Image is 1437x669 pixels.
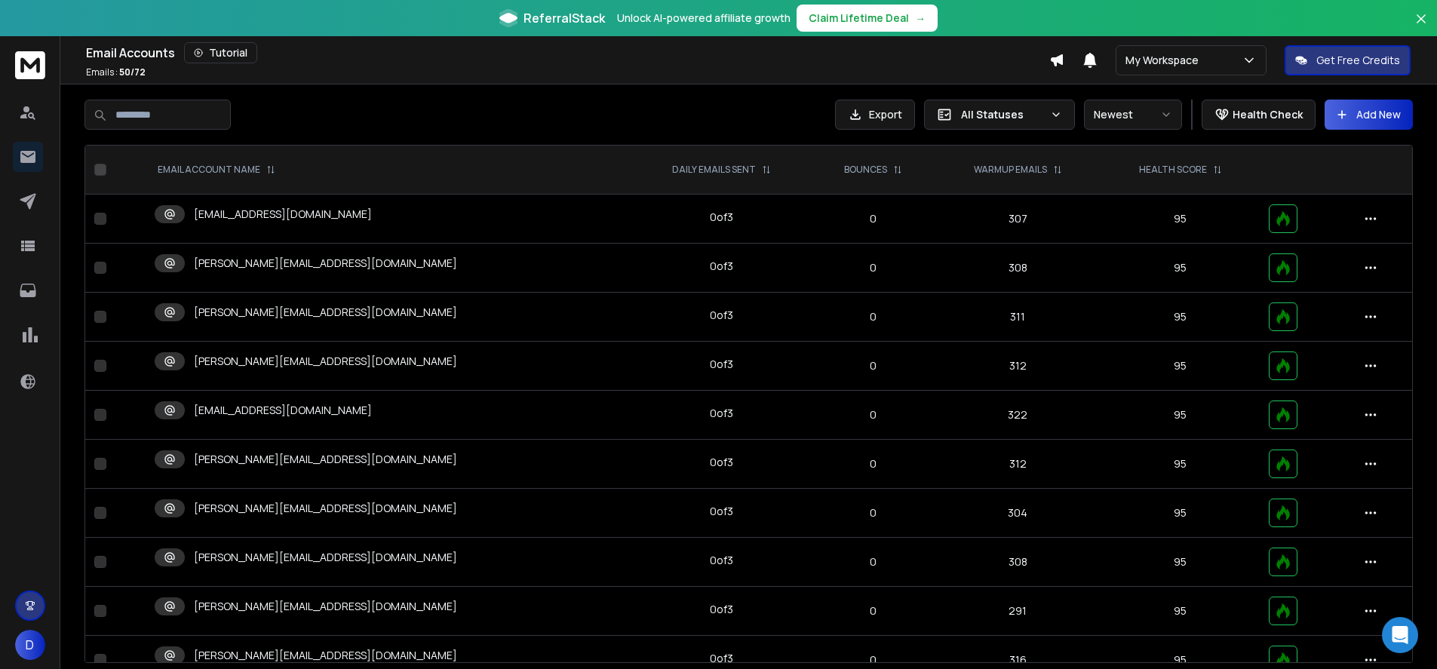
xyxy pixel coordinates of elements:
[961,107,1044,122] p: All Statuses
[935,342,1101,391] td: 312
[821,603,926,618] p: 0
[821,505,926,520] p: 0
[935,195,1101,244] td: 307
[1101,342,1260,391] td: 95
[194,599,457,614] p: [PERSON_NAME][EMAIL_ADDRESS][DOMAIN_NAME]
[915,11,926,26] span: →
[1101,244,1260,293] td: 95
[821,456,926,471] p: 0
[710,602,733,617] div: 0 of 3
[194,305,457,320] p: [PERSON_NAME][EMAIL_ADDRESS][DOMAIN_NAME]
[15,630,45,660] button: D
[1316,53,1400,68] p: Get Free Credits
[935,538,1101,587] td: 308
[184,42,257,63] button: Tutorial
[710,553,733,568] div: 0 of 3
[935,244,1101,293] td: 308
[1101,587,1260,636] td: 95
[86,42,1049,63] div: Email Accounts
[194,550,457,565] p: [PERSON_NAME][EMAIL_ADDRESS][DOMAIN_NAME]
[935,489,1101,538] td: 304
[1101,538,1260,587] td: 95
[194,354,457,369] p: [PERSON_NAME][EMAIL_ADDRESS][DOMAIN_NAME]
[821,309,926,324] p: 0
[194,403,372,418] p: [EMAIL_ADDRESS][DOMAIN_NAME]
[935,391,1101,440] td: 322
[1325,100,1413,130] button: Add New
[158,164,275,176] div: EMAIL ACCOUNT NAME
[1101,440,1260,489] td: 95
[710,259,733,274] div: 0 of 3
[710,357,733,372] div: 0 of 3
[821,211,926,226] p: 0
[821,554,926,569] p: 0
[194,256,457,271] p: [PERSON_NAME][EMAIL_ADDRESS][DOMAIN_NAME]
[821,358,926,373] p: 0
[935,587,1101,636] td: 291
[1411,9,1431,45] button: Close banner
[86,66,146,78] p: Emails :
[710,406,733,421] div: 0 of 3
[672,164,756,176] p: DAILY EMAILS SENT
[1382,617,1418,653] div: Open Intercom Messenger
[1285,45,1411,75] button: Get Free Credits
[1233,107,1303,122] p: Health Check
[119,66,146,78] span: 50 / 72
[821,407,926,422] p: 0
[1084,100,1182,130] button: Newest
[710,651,733,666] div: 0 of 3
[194,648,457,663] p: [PERSON_NAME][EMAIL_ADDRESS][DOMAIN_NAME]
[710,308,733,323] div: 0 of 3
[797,5,938,32] button: Claim Lifetime Deal→
[710,455,733,470] div: 0 of 3
[821,260,926,275] p: 0
[835,100,915,130] button: Export
[935,440,1101,489] td: 312
[935,293,1101,342] td: 311
[1101,391,1260,440] td: 95
[194,501,457,516] p: [PERSON_NAME][EMAIL_ADDRESS][DOMAIN_NAME]
[617,11,791,26] p: Unlock AI-powered affiliate growth
[710,210,733,225] div: 0 of 3
[974,164,1047,176] p: WARMUP EMAILS
[821,652,926,667] p: 0
[1202,100,1316,130] button: Health Check
[1139,164,1207,176] p: HEALTH SCORE
[844,164,887,176] p: BOUNCES
[1125,53,1205,68] p: My Workspace
[1101,195,1260,244] td: 95
[194,452,457,467] p: [PERSON_NAME][EMAIL_ADDRESS][DOMAIN_NAME]
[1101,489,1260,538] td: 95
[710,504,733,519] div: 0 of 3
[194,207,372,222] p: [EMAIL_ADDRESS][DOMAIN_NAME]
[524,9,605,27] span: ReferralStack
[1101,293,1260,342] td: 95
